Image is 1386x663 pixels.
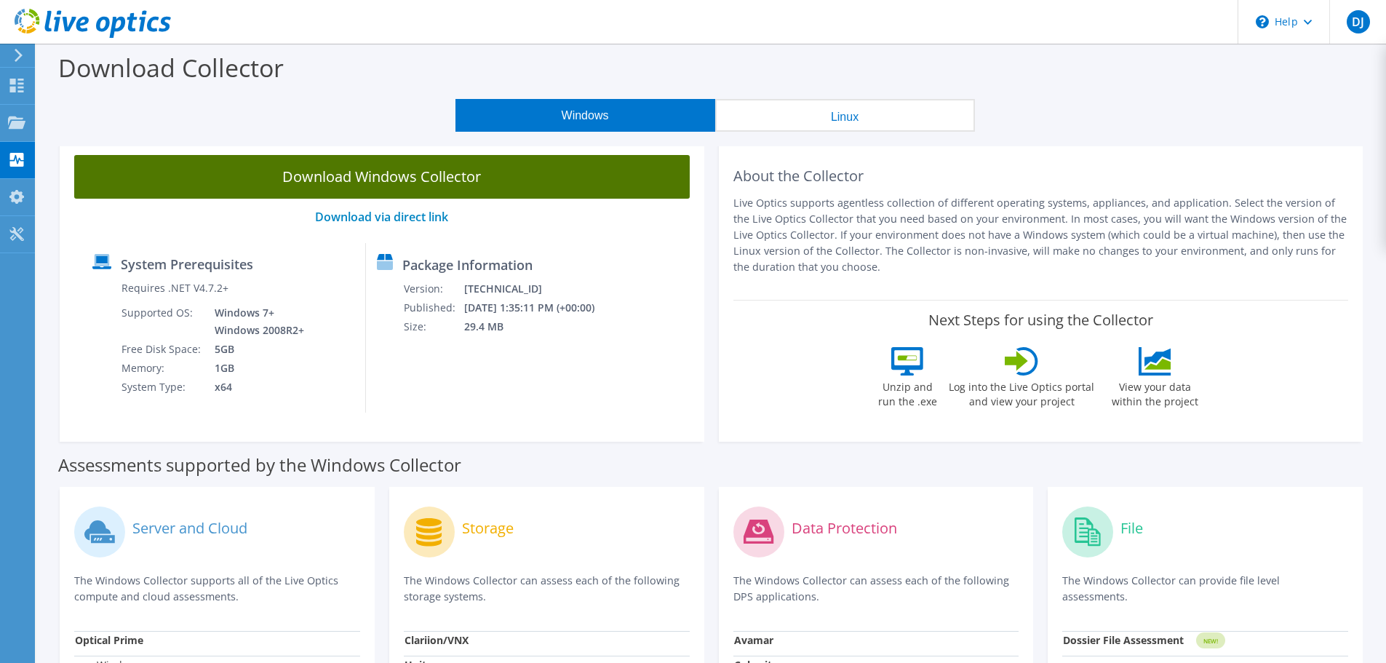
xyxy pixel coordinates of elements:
td: Published: [403,298,463,317]
td: 29.4 MB [463,317,614,336]
p: The Windows Collector can provide file level assessments. [1062,573,1348,605]
label: Package Information [402,258,533,272]
label: Log into the Live Optics portal and view your project [948,376,1095,409]
label: Unzip and run the .exe [874,376,941,409]
span: DJ [1347,10,1370,33]
td: Windows 7+ Windows 2008R2+ [204,303,307,340]
label: Assessments supported by the Windows Collector [58,458,461,472]
label: Storage [462,521,514,536]
label: Download Collector [58,51,284,84]
tspan: NEW! [1203,637,1218,645]
td: 5GB [204,340,307,359]
label: File [1120,521,1143,536]
label: View your data within the project [1102,376,1207,409]
svg: \n [1256,15,1269,28]
p: The Windows Collector can assess each of the following DPS applications. [733,573,1019,605]
td: Free Disk Space: [121,340,204,359]
td: 1GB [204,359,307,378]
p: Live Optics supports agentless collection of different operating systems, appliances, and applica... [733,195,1349,275]
td: Memory: [121,359,204,378]
a: Download via direct link [315,209,448,225]
strong: Dossier File Assessment [1063,633,1184,647]
td: [DATE] 1:35:11 PM (+00:00) [463,298,614,317]
h2: About the Collector [733,167,1349,185]
label: Requires .NET V4.7.2+ [122,281,228,295]
label: System Prerequisites [121,257,253,271]
label: Next Steps for using the Collector [928,311,1153,329]
label: Server and Cloud [132,521,247,536]
button: Linux [715,99,975,132]
strong: Avamar [734,633,773,647]
label: Data Protection [792,521,897,536]
td: [TECHNICAL_ID] [463,279,614,298]
td: x64 [204,378,307,397]
td: Size: [403,317,463,336]
button: Windows [455,99,715,132]
td: System Type: [121,378,204,397]
td: Version: [403,279,463,298]
p: The Windows Collector supports all of the Live Optics compute and cloud assessments. [74,573,360,605]
p: The Windows Collector can assess each of the following storage systems. [404,573,690,605]
a: Download Windows Collector [74,155,690,199]
td: Supported OS: [121,303,204,340]
strong: Clariion/VNX [405,633,469,647]
strong: Optical Prime [75,633,143,647]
